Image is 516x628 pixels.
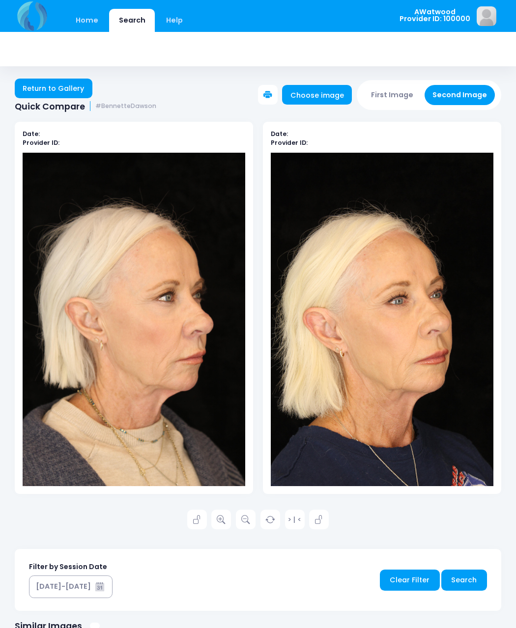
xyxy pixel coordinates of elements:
small: #BennetteDawson [95,103,156,110]
a: Help [157,9,193,32]
a: Choose image [282,85,352,105]
b: Provider ID: [271,138,308,147]
div: [DATE]-[DATE] [36,581,91,592]
a: Search [441,570,487,591]
b: Date: [271,130,288,138]
b: Date: [23,130,40,138]
span: Quick Compare [15,101,85,111]
label: Filter by Session Date [29,562,107,572]
a: Home [66,9,108,32]
span: AWatwood Provider ID: 100000 [400,8,470,23]
a: Return to Gallery [15,79,92,98]
a: Clear Filter [380,570,440,591]
img: compare-img1 [23,153,245,486]
button: First Image [363,85,422,105]
b: Provider ID: [23,138,59,147]
button: Second Image [425,85,495,105]
a: Search [109,9,155,32]
img: compare-img2 [271,153,493,486]
a: > | < [285,510,305,529]
img: image [477,6,496,26]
